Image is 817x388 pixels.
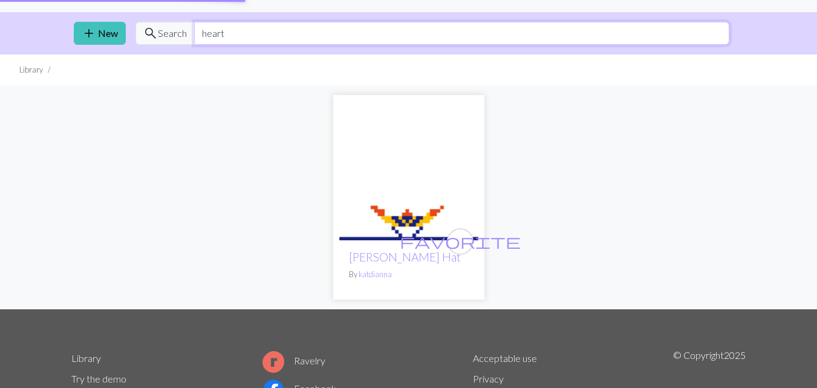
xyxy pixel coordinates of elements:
[473,373,504,384] a: Privacy
[473,352,537,364] a: Acceptable use
[71,373,126,384] a: Try the demo
[82,25,96,42] span: add
[447,228,474,255] button: favourite
[74,22,126,45] a: New
[262,351,284,373] img: Ravelry logo
[158,26,187,41] span: Search
[19,64,43,76] li: Library
[71,352,101,364] a: Library
[143,25,158,42] span: search
[349,269,469,280] p: By
[262,355,325,366] a: Ravelry
[339,163,478,175] a: Pendelton Hat
[349,250,461,264] a: [PERSON_NAME] Hat
[339,101,478,240] img: Pendelton Hat
[400,232,521,251] span: favorite
[359,269,392,279] a: katdianna
[400,229,521,254] i: favourite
